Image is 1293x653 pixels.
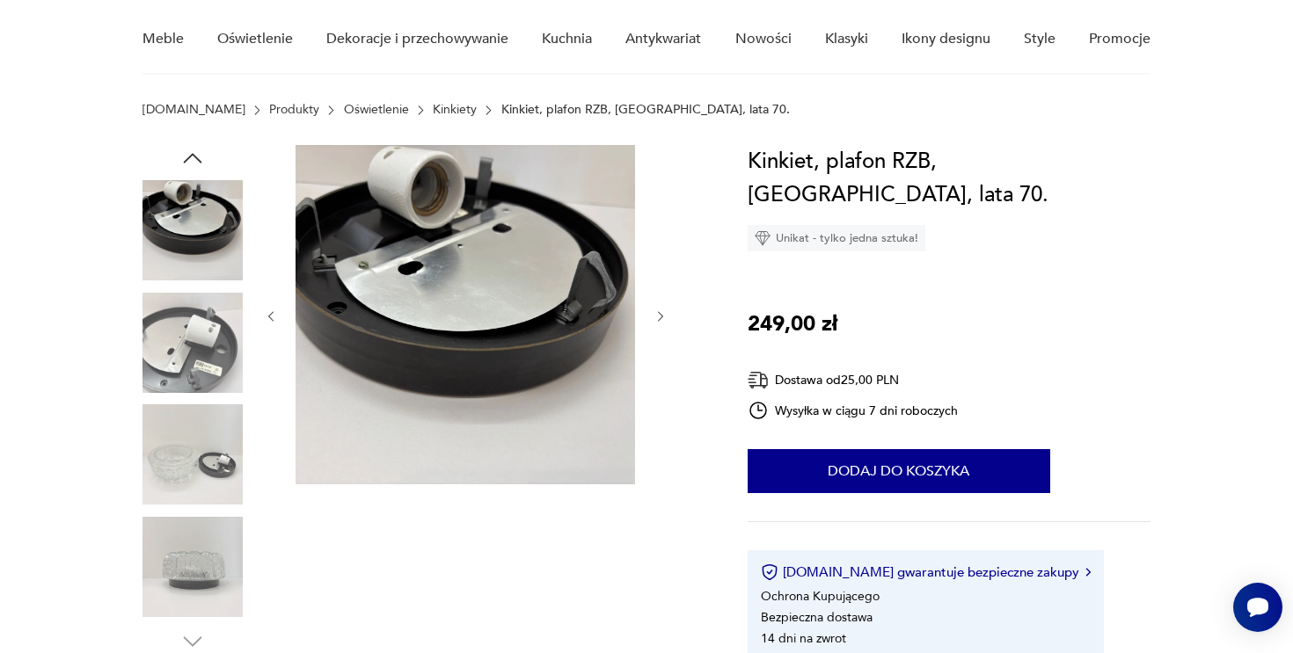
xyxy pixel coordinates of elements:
iframe: Smartsupp widget button [1233,583,1282,632]
a: [DOMAIN_NAME] [142,103,245,117]
a: Ikony designu [902,5,990,73]
img: Zdjęcie produktu Kinkiet, plafon RZB, Niemcy, lata 70. [142,293,243,393]
a: Promocje [1089,5,1151,73]
img: Zdjęcie produktu Kinkiet, plafon RZB, Niemcy, lata 70. [142,404,243,504]
h1: Kinkiet, plafon RZB, [GEOGRAPHIC_DATA], lata 70. [748,145,1151,212]
button: Dodaj do koszyka [748,449,1050,493]
img: Zdjęcie produktu Kinkiet, plafon RZB, Niemcy, lata 70. [142,180,243,280]
li: 14 dni na zwrot [761,630,846,647]
button: [DOMAIN_NAME] gwarantuje bezpieczne zakupy [761,563,1091,581]
img: Zdjęcie produktu Kinkiet, plafon RZB, Niemcy, lata 70. [296,145,635,484]
a: Antykwariat [625,5,701,73]
a: Kuchnia [542,5,592,73]
p: Kinkiet, plafon RZB, [GEOGRAPHIC_DATA], lata 70. [501,103,790,117]
a: Produkty [269,103,319,117]
a: Oświetlenie [217,5,293,73]
a: Kinkiety [433,103,477,117]
a: Oświetlenie [344,103,409,117]
img: Ikona dostawy [748,369,769,391]
a: Dekoracje i przechowywanie [326,5,508,73]
li: Ochrona Kupującego [761,588,880,605]
img: Zdjęcie produktu Kinkiet, plafon RZB, Niemcy, lata 70. [142,517,243,617]
div: Wysyłka w ciągu 7 dni roboczych [748,400,959,421]
a: Style [1024,5,1056,73]
a: Klasyki [825,5,868,73]
a: Nowości [735,5,792,73]
p: 249,00 zł [748,308,837,341]
img: Ikona strzałki w prawo [1085,568,1091,577]
a: Meble [142,5,184,73]
div: Unikat - tylko jedna sztuka! [748,225,925,251]
li: Bezpieczna dostawa [761,609,873,626]
img: Ikona certyfikatu [761,563,778,581]
img: Ikona diamentu [755,230,771,246]
div: Dostawa od 25,00 PLN [748,369,959,391]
